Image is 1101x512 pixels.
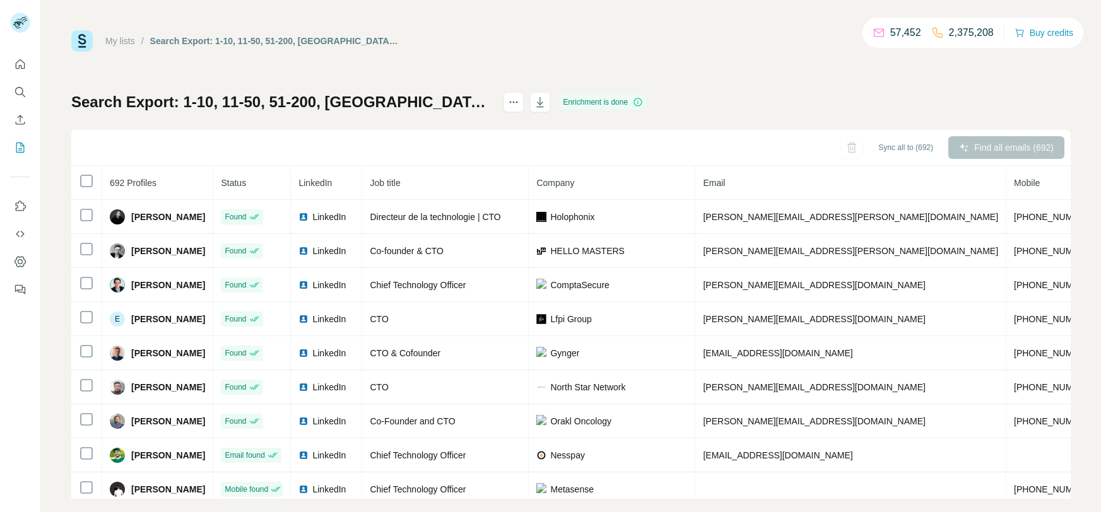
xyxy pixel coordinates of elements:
img: LinkedIn logo [298,382,309,392]
span: CTO [370,382,388,392]
span: Found [225,381,246,393]
span: Holophonix [550,211,594,223]
span: [PERSON_NAME] [131,313,205,325]
span: LinkedIn [312,279,346,291]
span: [PERSON_NAME][EMAIL_ADDRESS][DOMAIN_NAME] [703,382,925,392]
button: My lists [10,136,30,159]
span: LinkedIn [312,313,346,325]
img: company-logo [536,483,546,496]
img: Surfe Logo [71,30,93,52]
img: company-logo [536,212,546,222]
img: company-logo [536,450,546,460]
span: Job title [370,178,400,188]
img: LinkedIn logo [298,314,309,324]
a: My lists [105,36,135,46]
span: Found [225,347,246,359]
div: Enrichment is done [559,95,647,110]
button: Sync all to (692) [869,138,942,157]
span: Orakl Oncology [550,415,611,428]
span: Found [225,313,246,325]
span: Found [225,245,246,257]
button: Use Surfe on LinkedIn [10,195,30,218]
span: Mobile found [225,484,268,495]
img: company-logo [536,246,546,256]
span: [PERSON_NAME] [131,211,205,223]
span: [PERSON_NAME] [131,415,205,428]
img: LinkedIn logo [298,450,309,460]
span: Status [221,178,246,188]
span: Chief Technology Officer [370,484,466,494]
span: [PERSON_NAME] [131,483,205,496]
span: [PERSON_NAME][EMAIL_ADDRESS][PERSON_NAME][DOMAIN_NAME] [703,212,998,222]
span: [PERSON_NAME] [131,347,205,359]
span: Mobile [1014,178,1040,188]
img: LinkedIn logo [298,416,309,426]
span: Sync all to (692) [878,142,933,153]
span: [PHONE_NUMBER] [1014,212,1093,222]
span: CTO [370,314,388,324]
span: [PHONE_NUMBER] [1014,416,1093,426]
span: LinkedIn [312,347,346,359]
button: Feedback [10,278,30,301]
button: Search [10,81,30,103]
span: Email [703,178,725,188]
button: Enrich CSV [10,108,30,131]
p: 2,375,208 [949,25,994,40]
span: Directeur de la technologie | CTO [370,212,500,222]
span: [PERSON_NAME] [131,381,205,393]
span: [EMAIL_ADDRESS][DOMAIN_NAME] [703,450,852,460]
img: Avatar [110,209,125,224]
span: LinkedIn [312,415,346,428]
img: company-logo [536,279,546,291]
span: [PHONE_NUMBER] [1014,348,1093,358]
span: Gynger [550,347,579,359]
span: LinkedIn [312,381,346,393]
img: company-logo [536,382,546,392]
span: Chief Technology Officer [370,280,466,290]
span: LinkedIn [312,211,346,223]
h1: Search Export: 1-10, 11-50, 51-200, [GEOGRAPHIC_DATA], Directeur de la technologie, CTO, Less tha... [71,92,492,112]
span: Chief Technology Officer [370,450,466,460]
button: Dashboard [10,250,30,273]
img: company-logo [536,314,546,324]
img: LinkedIn logo [298,280,309,290]
span: Found [225,211,246,223]
span: ComptaSecure [550,279,609,291]
span: Co-Founder and CTO [370,416,455,426]
span: [PERSON_NAME] [131,279,205,291]
span: Nesspay [550,449,584,462]
span: [PERSON_NAME][EMAIL_ADDRESS][DOMAIN_NAME] [703,314,925,324]
button: Buy credits [1015,24,1073,42]
span: [PHONE_NUMBER] [1014,484,1093,494]
button: actions [503,92,524,112]
span: Found [225,416,246,427]
img: Avatar [110,448,125,463]
div: Search Export: 1-10, 11-50, 51-200, [GEOGRAPHIC_DATA], Directeur de la technologie, CTO, Less tha... [150,35,401,47]
img: Avatar [110,277,125,293]
span: [PERSON_NAME][EMAIL_ADDRESS][PERSON_NAME][DOMAIN_NAME] [703,246,998,256]
span: LinkedIn [312,245,346,257]
span: LinkedIn [312,449,346,462]
img: Avatar [110,414,125,429]
img: Avatar [110,243,125,259]
img: LinkedIn logo [298,212,309,222]
img: Avatar [110,482,125,497]
span: [PHONE_NUMBER] [1014,314,1093,324]
span: North Star Network [550,381,625,393]
img: LinkedIn logo [298,246,309,256]
button: Quick start [10,53,30,76]
span: [PHONE_NUMBER] [1014,280,1093,290]
p: 57,452 [890,25,921,40]
span: Email found [225,450,264,461]
span: Co-founder & CTO [370,246,443,256]
span: Company [536,178,574,188]
span: [PERSON_NAME][EMAIL_ADDRESS][DOMAIN_NAME] [703,280,925,290]
span: [PERSON_NAME] [131,245,205,257]
span: CTO & Cofounder [370,348,440,358]
img: Avatar [110,380,125,395]
span: Metasense [550,483,593,496]
img: LinkedIn logo [298,484,309,494]
span: LinkedIn [298,178,332,188]
span: [EMAIL_ADDRESS][DOMAIN_NAME] [703,348,852,358]
img: company-logo [536,347,546,359]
